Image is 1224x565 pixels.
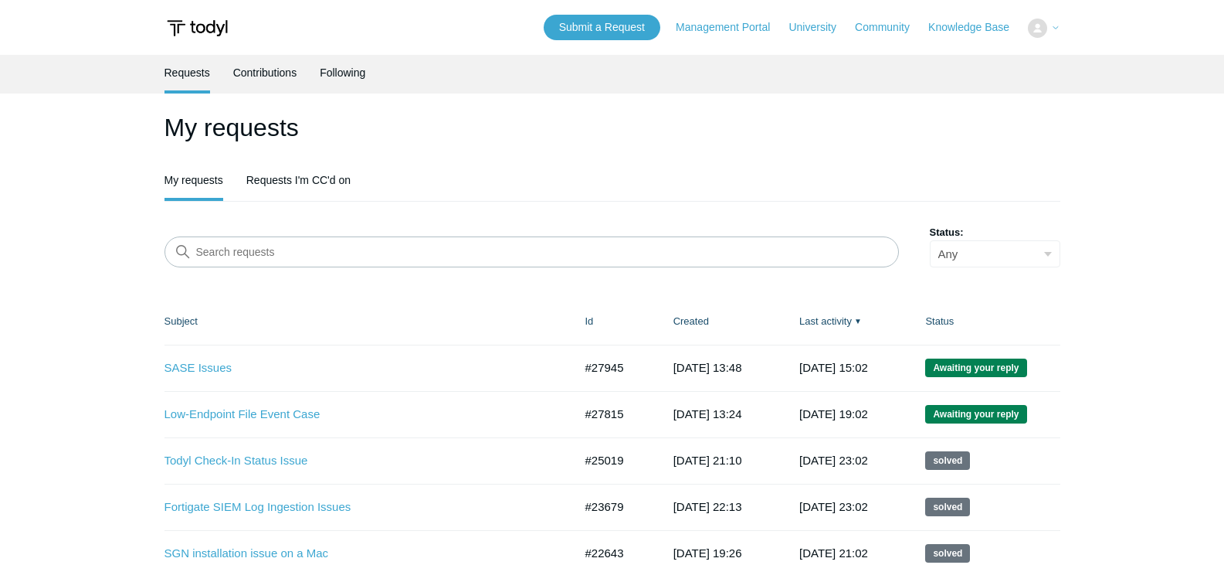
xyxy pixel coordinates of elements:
[164,298,570,345] th: Subject
[164,545,551,563] a: SGN installation issue on a Mac
[799,407,868,420] time: 2025-09-06T19:02:09+00:00
[799,500,868,513] time: 2025-04-21T23:02:01+00:00
[570,391,658,437] td: #27815
[925,405,1026,424] span: We are waiting for you to respond
[925,451,970,470] span: This request has been solved
[925,544,970,563] span: This request has been solved
[855,19,925,36] a: Community
[164,499,551,516] a: Fortigate SIEM Log Ingestion Issues
[164,162,223,198] a: My requests
[673,315,709,327] a: Created
[673,546,742,560] time: 2025-01-28T19:26:46+00:00
[799,361,868,374] time: 2025-09-07T15:02:27+00:00
[925,359,1026,377] span: We are waiting for you to respond
[788,19,851,36] a: University
[930,225,1060,240] label: Status:
[854,315,862,327] span: ▼
[673,361,742,374] time: 2025-09-05T13:48:21+00:00
[233,55,297,90] a: Contributions
[544,15,660,40] a: Submit a Request
[570,298,658,345] th: Id
[928,19,1025,36] a: Knowledge Base
[570,345,658,391] td: #27945
[164,237,899,267] input: Search requests
[164,55,210,90] a: Requests
[164,14,230,43] img: Todyl Support Center Help Center home page
[910,298,1060,345] th: Status
[925,498,970,516] span: This request has been solved
[164,452,551,470] a: Todyl Check-In Status Issue
[570,484,658,530] td: #23679
[673,454,742,467] time: 2025-05-21T21:10:21+00:00
[246,162,351,198] a: Requests I'm CC'd on
[676,19,785,36] a: Management Portal
[799,315,852,327] a: Last activity▼
[164,359,551,377] a: SASE Issues
[320,55,365,90] a: Following
[799,546,868,560] time: 2025-02-23T21:02:47+00:00
[164,406,551,424] a: Low-Endpoint File Event Case
[570,437,658,484] td: #25019
[164,109,1060,146] h1: My requests
[673,500,742,513] time: 2025-03-18T22:13:14+00:00
[799,454,868,467] time: 2025-06-26T23:02:09+00:00
[673,407,742,420] time: 2025-09-02T13:24:50+00:00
